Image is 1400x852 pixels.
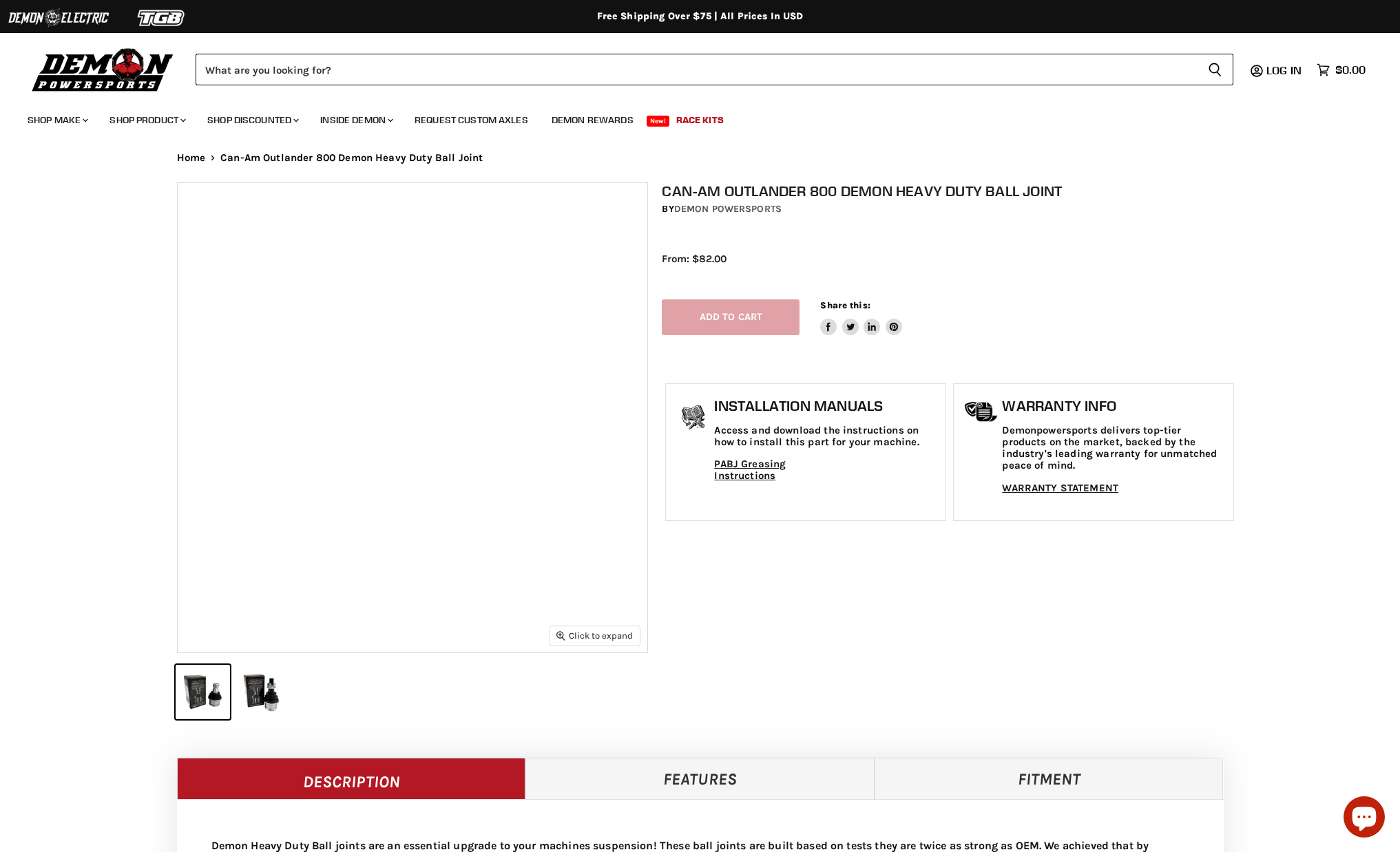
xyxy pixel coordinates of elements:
aside: Share this: [820,299,902,336]
a: Race Kits [666,106,734,134]
span: Can-Am Outlander 800 Demon Heavy Duty Ball Joint [220,152,483,164]
span: $0.00 [1335,63,1366,76]
a: Demon Powersports [674,203,782,215]
span: Share this: [820,300,870,310]
img: install_manual-icon.png [676,401,711,436]
a: Shop Make [17,106,96,134]
a: Description [177,758,526,799]
ul: Main menu [17,100,1362,134]
h1: Warranty Info [1002,398,1226,414]
p: Demonpowersports delivers top-tier products on the market, backed by the industry's leading warra... [1002,425,1226,472]
div: Free Shipping Over $75 | All Prices In USD [149,10,1251,23]
img: Demon Powersports [28,45,178,94]
button: Search [1197,54,1233,85]
a: WARRANTY STATEMENT [1002,482,1118,494]
p: Access and download the instructions on how to install this part for your machine. [714,425,939,449]
a: Demon Rewards [541,106,644,134]
input: Search [196,54,1197,85]
span: Log in [1266,63,1302,77]
a: Home [177,152,206,164]
a: Fitment [875,758,1224,799]
img: Demon Electric Logo 2 [7,5,110,31]
h1: Can-Am Outlander 800 Demon Heavy Duty Ball Joint [662,182,1237,200]
a: Inside Demon [310,106,401,134]
a: $0.00 [1310,60,1372,80]
h1: Installation Manuals [714,398,939,414]
a: Request Custom Axles [404,106,539,134]
a: PABJ Greasing Instructions [714,458,826,482]
nav: Breadcrumbs [149,152,1251,164]
form: Product [196,54,1233,85]
a: Shop Discounted [197,106,307,134]
button: IMAGE thumbnail [176,665,230,719]
a: Log in [1260,64,1310,76]
button: Click to expand [550,626,640,645]
button: IMAGE thumbnail [234,665,289,719]
span: New! [647,116,670,127]
img: TGB Logo 2 [110,5,213,31]
a: Features [525,758,875,799]
span: Click to expand [556,630,633,641]
img: warranty-icon.png [964,401,999,423]
span: From: $82.00 [662,253,727,265]
inbox-online-store-chat: Shopify online store chat [1339,796,1389,841]
div: by [662,202,1237,217]
a: Shop Product [99,106,194,134]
